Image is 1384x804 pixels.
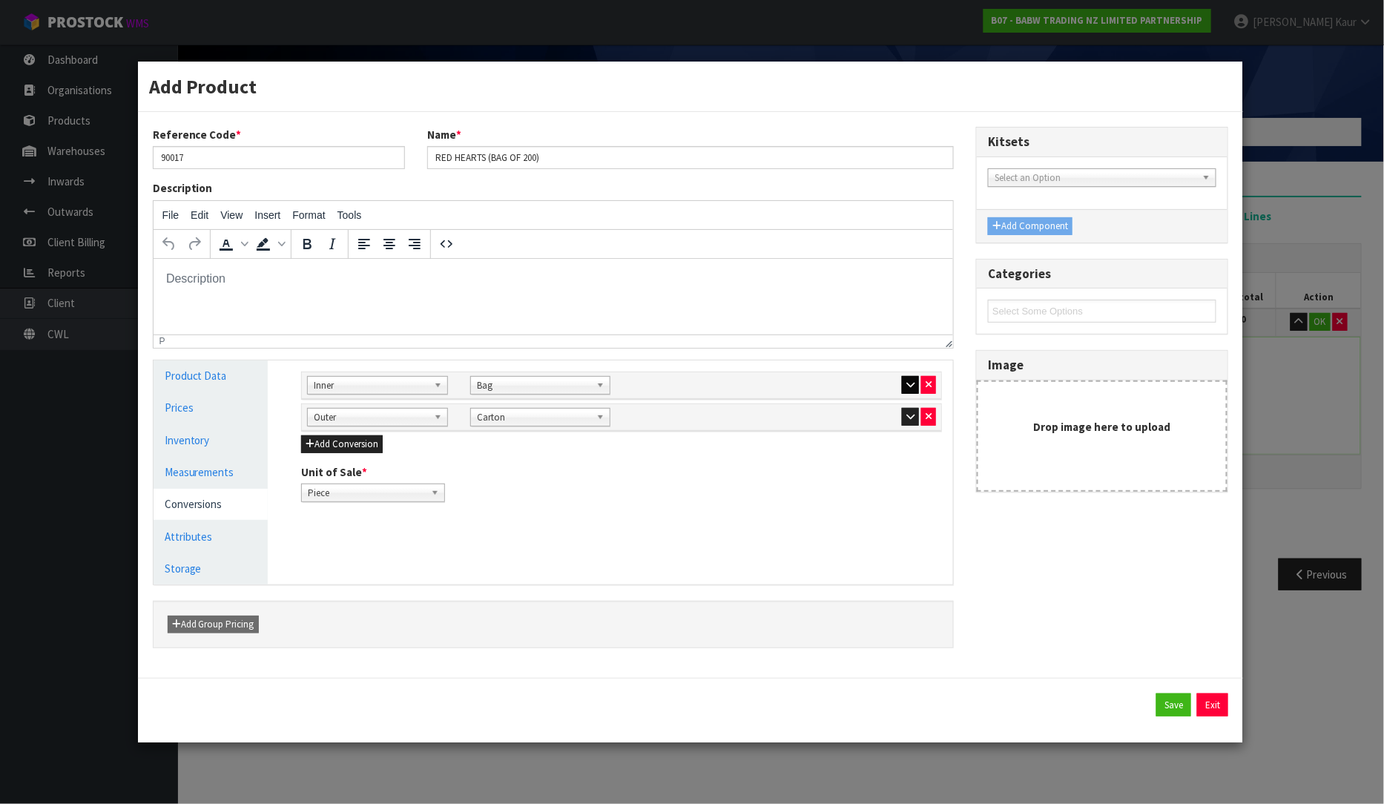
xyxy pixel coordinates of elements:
span: Bag [477,377,590,395]
input: Name [427,146,954,169]
span: Carton [477,409,590,426]
a: Inventory [154,425,268,455]
iframe: Rich Text Area. Press ALT-0 for help. [154,259,954,335]
a: Storage [154,553,268,584]
button: Add Group Pricing [168,616,259,633]
button: Bold [294,231,320,257]
div: p [159,336,165,346]
input: Reference Code [153,146,405,169]
a: Conversions [154,489,268,519]
span: Edit [191,209,208,221]
button: Source code [434,231,459,257]
div: Resize [941,335,954,348]
button: Redo [182,231,207,257]
button: Add Component [988,217,1072,235]
a: Product Data [154,360,268,391]
a: Prices [154,392,268,423]
button: Exit [1197,693,1228,717]
span: Select an Option [995,169,1196,187]
h3: Kitsets [988,135,1216,149]
button: Align center [377,231,402,257]
span: Format [292,209,325,221]
span: Outer [314,409,427,426]
label: Reference Code [153,127,242,142]
div: Text color [214,231,251,257]
a: Measurements [154,457,268,487]
button: Align right [402,231,427,257]
h3: Categories [988,267,1216,281]
button: Add Conversion [301,435,383,453]
label: Name [427,127,461,142]
span: Insert [254,209,280,221]
button: Italic [320,231,345,257]
button: Align left [352,231,377,257]
label: Description [153,180,213,196]
span: View [220,209,243,221]
strong: Drop image here to upload [1034,420,1171,434]
a: Attributes [154,521,268,552]
span: File [162,209,179,221]
button: Undo [156,231,182,257]
h3: Image [988,358,1216,372]
h3: Add Product [149,73,1233,100]
div: Background color [251,231,288,257]
span: Piece [308,484,424,502]
button: Save [1156,693,1191,717]
span: Tools [337,209,362,221]
span: Inner [314,377,427,395]
label: Unit of Sale [301,464,367,480]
